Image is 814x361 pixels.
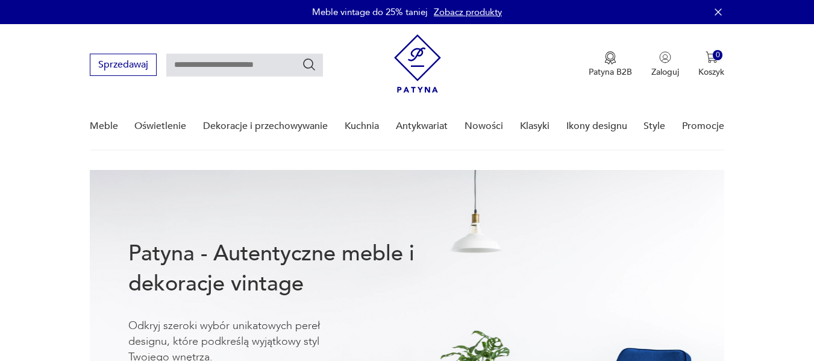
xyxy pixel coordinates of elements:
img: Patyna - sklep z meblami i dekoracjami vintage [394,34,441,93]
p: Koszyk [698,66,724,78]
div: 0 [713,50,723,60]
button: Szukaj [302,57,316,72]
a: Meble [90,103,118,149]
button: 0Koszyk [698,51,724,78]
button: Sprzedawaj [90,54,157,76]
p: Zaloguj [651,66,679,78]
p: Patyna B2B [589,66,632,78]
button: Zaloguj [651,51,679,78]
h1: Patyna - Autentyczne meble i dekoracje vintage [128,239,454,299]
a: Sprzedawaj [90,61,157,70]
a: Promocje [682,103,724,149]
img: Ikona medalu [604,51,616,64]
a: Oświetlenie [134,103,186,149]
img: Ikonka użytkownika [659,51,671,63]
a: Dekoracje i przechowywanie [203,103,328,149]
p: Meble vintage do 25% taniej [312,6,428,18]
a: Kuchnia [345,103,379,149]
img: Ikona koszyka [706,51,718,63]
a: Zobacz produkty [434,6,502,18]
a: Klasyki [520,103,549,149]
button: Patyna B2B [589,51,632,78]
a: Ikona medaluPatyna B2B [589,51,632,78]
a: Nowości [465,103,503,149]
a: Ikony designu [566,103,627,149]
a: Style [643,103,665,149]
a: Antykwariat [396,103,448,149]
